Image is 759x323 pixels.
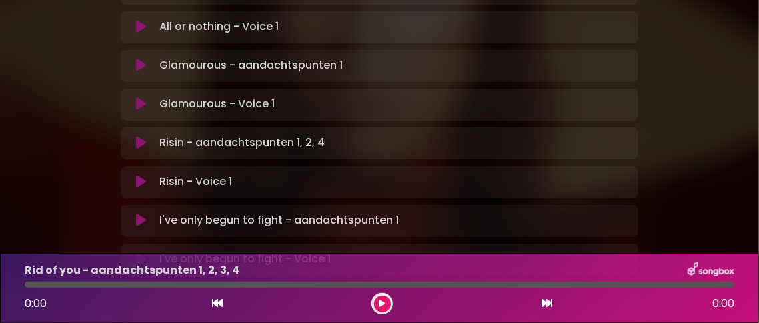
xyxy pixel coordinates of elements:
[688,262,734,279] img: songbox-logo-white.png
[159,213,399,229] p: I've only begun to fight - aandachtspunten 1
[159,135,325,151] p: Risin - aandachtspunten 1, 2, 4
[159,19,279,35] p: All or nothing - Voice 1
[25,296,47,311] span: 0:00
[159,97,275,113] p: Glamourous - Voice 1
[712,296,734,312] span: 0:00
[159,252,331,268] p: I've only begun to fight - Voice 1
[25,262,239,278] p: Rid of you - aandachtspunten 1, 2, 3, 4
[159,174,232,190] p: Risin - Voice 1
[159,58,343,74] p: Glamourous - aandachtspunten 1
